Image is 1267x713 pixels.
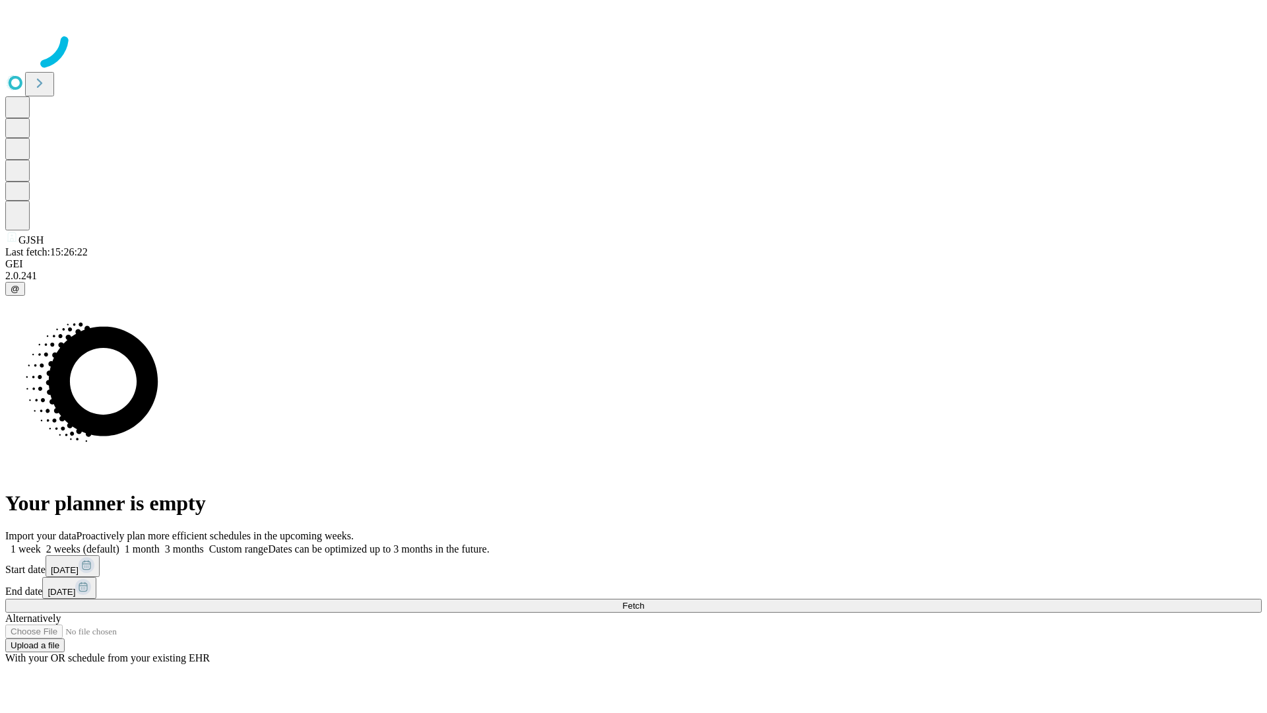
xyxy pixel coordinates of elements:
[5,282,25,296] button: @
[209,543,268,555] span: Custom range
[48,587,75,597] span: [DATE]
[125,543,160,555] span: 1 month
[5,491,1262,516] h1: Your planner is empty
[5,638,65,652] button: Upload a file
[165,543,204,555] span: 3 months
[18,234,44,246] span: GJSH
[5,613,61,624] span: Alternatively
[51,565,79,575] span: [DATE]
[46,555,100,577] button: [DATE]
[622,601,644,611] span: Fetch
[11,543,41,555] span: 1 week
[5,555,1262,577] div: Start date
[42,577,96,599] button: [DATE]
[5,577,1262,599] div: End date
[5,258,1262,270] div: GEI
[5,530,77,541] span: Import your data
[77,530,354,541] span: Proactively plan more efficient schedules in the upcoming weeks.
[268,543,489,555] span: Dates can be optimized up to 3 months in the future.
[5,599,1262,613] button: Fetch
[11,284,20,294] span: @
[46,543,119,555] span: 2 weeks (default)
[5,652,210,663] span: With your OR schedule from your existing EHR
[5,246,88,257] span: Last fetch: 15:26:22
[5,270,1262,282] div: 2.0.241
